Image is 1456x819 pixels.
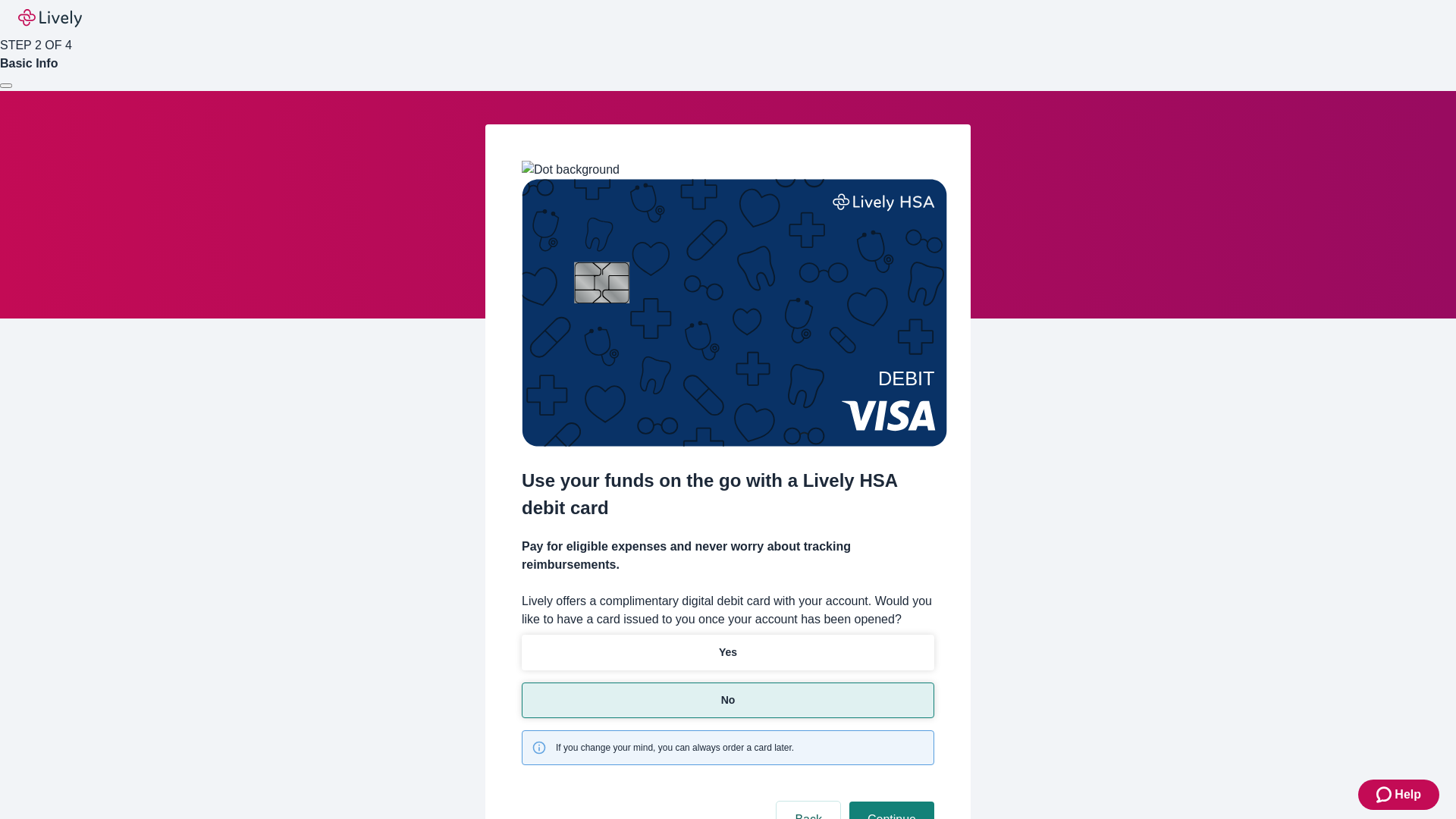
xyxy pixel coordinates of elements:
img: Lively [18,9,82,27]
button: No [522,682,934,718]
svg: Zendesk support icon [1376,786,1395,804]
label: Lively offers a complimentary digital debit card with your account. Would you like to have a card... [522,592,934,629]
img: Debit card [522,179,947,447]
button: Yes [522,635,934,670]
img: Dot background [522,161,620,179]
span: Help [1395,786,1421,804]
span: If you change your mind, you can always order a card later. [556,741,794,755]
h4: Pay for eligible expenses and never worry about tracking reimbursements. [522,538,934,574]
button: Zendesk support iconHelp [1358,780,1439,810]
p: No [721,692,736,708]
h2: Use your funds on the go with a Lively HSA debit card [522,467,934,522]
p: Yes [719,645,737,661]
